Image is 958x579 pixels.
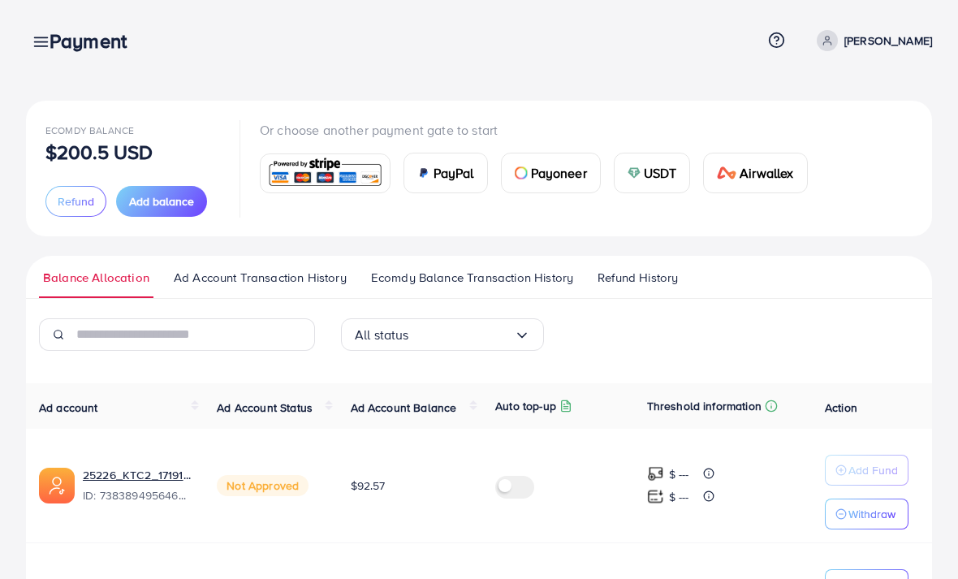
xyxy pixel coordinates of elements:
[341,318,544,351] div: Search for option
[740,163,793,183] span: Airwallex
[174,269,347,287] span: Ad Account Transaction History
[45,123,134,137] span: Ecomdy Balance
[409,322,514,348] input: Search for option
[129,193,194,210] span: Add balance
[351,400,457,416] span: Ad Account Balance
[45,142,153,162] p: $200.5 USD
[598,269,678,287] span: Refund History
[260,153,391,193] a: card
[50,29,140,53] h3: Payment
[39,468,75,503] img: ic-ads-acc.e4c84228.svg
[495,396,556,416] p: Auto top-up
[45,186,106,217] button: Refund
[515,166,528,179] img: card
[647,465,664,482] img: top-up amount
[647,488,664,505] img: top-up amount
[83,467,191,483] a: 25226_KTC2_1719197027716
[417,166,430,179] img: card
[371,269,573,287] span: Ecomdy Balance Transaction History
[217,475,309,496] span: Not Approved
[83,487,191,503] span: ID: 7383894956466995201
[848,460,898,480] p: Add Fund
[810,30,932,51] a: [PERSON_NAME]
[355,322,409,348] span: All status
[848,504,895,524] p: Withdraw
[434,163,474,183] span: PayPal
[628,166,641,179] img: card
[217,400,313,416] span: Ad Account Status
[43,269,149,287] span: Balance Allocation
[669,464,689,484] p: $ ---
[501,153,601,193] a: cardPayoneer
[844,31,932,50] p: [PERSON_NAME]
[531,163,587,183] span: Payoneer
[58,193,94,210] span: Refund
[669,487,689,507] p: $ ---
[403,153,488,193] a: cardPayPal
[351,477,386,494] span: $92.57
[825,400,857,416] span: Action
[260,120,821,140] p: Or choose another payment gate to start
[703,153,807,193] a: cardAirwallex
[83,467,191,504] div: <span class='underline'>25226_KTC2_1719197027716</span></br>7383894956466995201
[614,153,691,193] a: cardUSDT
[717,166,736,179] img: card
[265,156,385,191] img: card
[825,499,908,529] button: Withdraw
[39,400,98,416] span: Ad account
[644,163,677,183] span: USDT
[825,455,908,486] button: Add Fund
[647,396,762,416] p: Threshold information
[116,186,207,217] button: Add balance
